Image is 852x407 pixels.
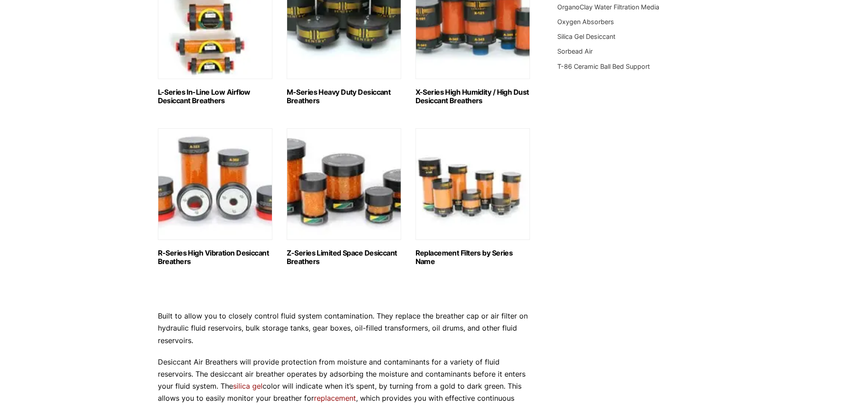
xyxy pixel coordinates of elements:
[557,63,650,70] a: T-86 Ceramic Ball Bed Support
[233,382,263,390] a: silica gel
[557,3,659,11] a: OrganoClay Water Filtration Media
[158,249,272,266] h2: R-Series High Vibration Desiccant Breathers
[287,128,401,240] img: Z-Series Limited Space Desiccant Breathers
[287,88,401,105] h2: M-Series Heavy Duty Desiccant Breathers
[158,128,272,240] img: R-Series High Vibration Desiccant Breathers
[415,128,530,240] img: Replacement Filters by Series Name
[557,47,593,55] a: Sorbead Air
[557,33,615,40] a: Silica Gel Desiccant
[158,88,272,105] h2: L-Series In-Line Low Airflow Desiccant Breathers
[158,310,531,347] p: Built to allow you to closely control fluid system contamination. They replace the breather cap o...
[158,128,272,266] a: Visit product category R-Series High Vibration Desiccant Breathers
[314,394,356,403] a: replacement
[415,249,530,266] h2: Replacement Filters by Series Name
[287,249,401,266] h2: Z-Series Limited Space Desiccant Breathers
[287,128,401,266] a: Visit product category Z-Series Limited Space Desiccant Breathers
[557,18,614,25] a: Oxygen Absorbers
[415,128,530,266] a: Visit product category Replacement Filters by Series Name
[415,88,530,105] h2: X-Series High Humidity / High Dust Desiccant Breathers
